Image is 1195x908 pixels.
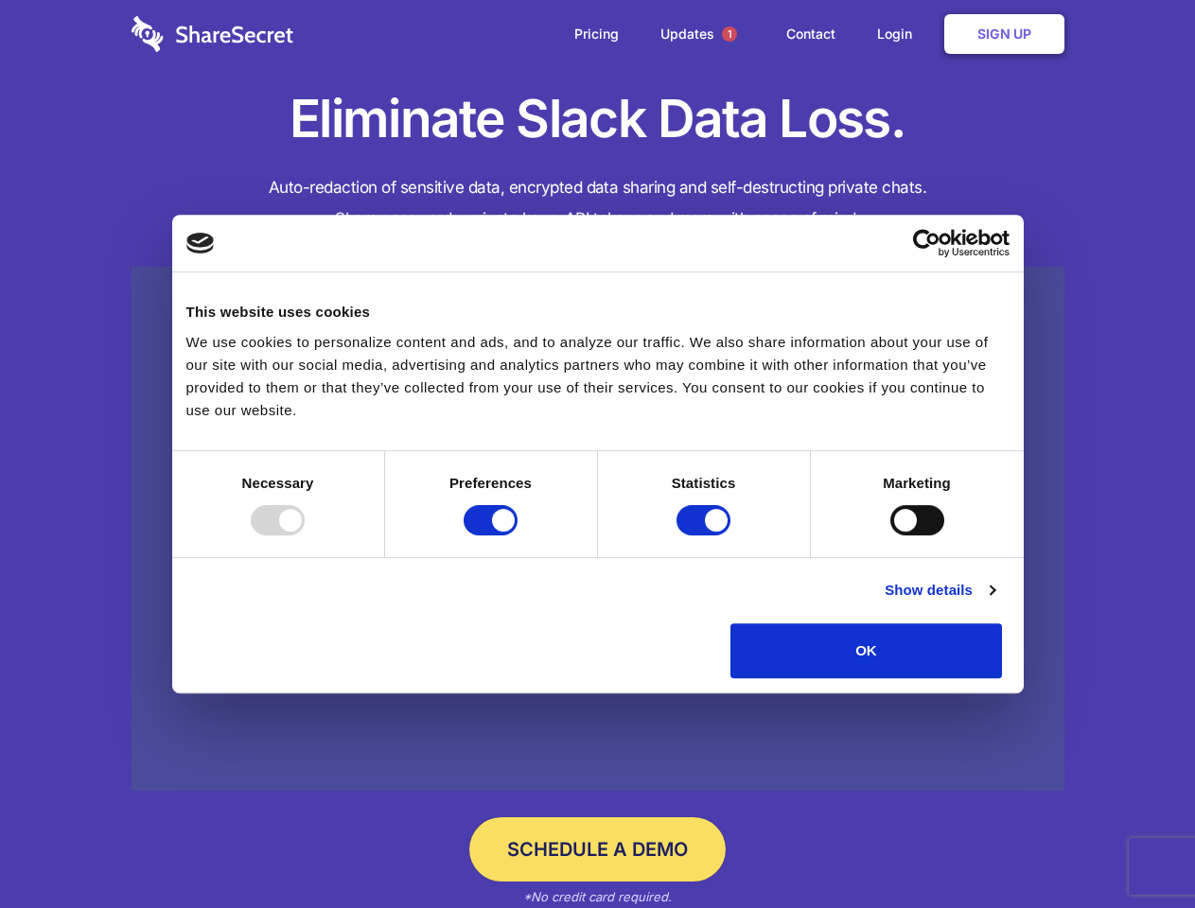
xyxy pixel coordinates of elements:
em: *No credit card required. [523,889,672,904]
a: Login [858,5,940,63]
a: Wistia video thumbnail [132,267,1064,792]
div: This website uses cookies [186,301,1010,323]
a: Schedule a Demo [469,817,726,882]
img: logo-wordmark-white-trans-d4663122ce5f474addd5e946df7df03e33cb6a1c49d2221995e7729f52c070b2.svg [132,16,293,52]
img: logo [186,233,215,253]
a: Sign Up [944,14,1064,54]
span: 1 [722,26,737,42]
a: Pricing [555,5,638,63]
strong: Necessary [242,475,314,491]
button: OK [730,623,1002,678]
a: Usercentrics Cookiebot - opens in a new window [844,229,1010,257]
a: Show details [885,579,994,602]
strong: Statistics [672,475,736,491]
strong: Marketing [883,475,951,491]
a: Contact [767,5,854,63]
strong: Preferences [449,475,532,491]
h4: Auto-redaction of sensitive data, encrypted data sharing and self-destructing private chats. Shar... [132,172,1064,235]
div: We use cookies to personalize content and ads, and to analyze our traffic. We also share informat... [186,331,1010,422]
h1: Eliminate Slack Data Loss. [132,85,1064,153]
